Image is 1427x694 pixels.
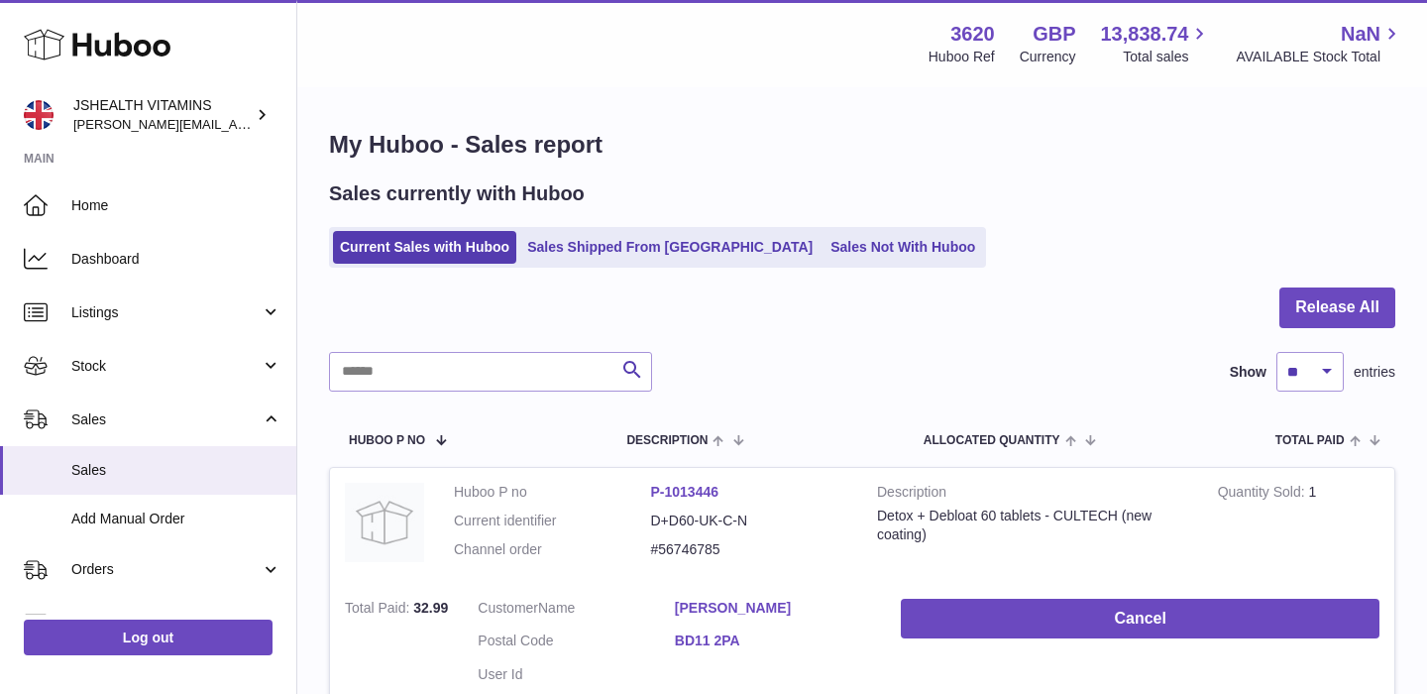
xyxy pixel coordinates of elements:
dt: Name [478,599,675,623]
dt: Huboo P no [454,483,651,502]
h2: Sales currently with Huboo [329,180,585,207]
span: ALLOCATED Quantity [924,434,1060,447]
td: 1 [1203,468,1394,584]
dt: Postal Code [478,632,675,655]
a: 13,838.74 Total sales [1100,21,1211,66]
span: entries [1354,363,1395,382]
strong: 3620 [950,21,995,48]
a: [PERSON_NAME] [675,599,872,618]
span: Stock [71,357,261,376]
span: 13,838.74 [1100,21,1188,48]
span: 32.99 [413,600,448,616]
button: Cancel [901,599,1379,639]
h1: My Huboo - Sales report [329,129,1395,161]
span: [PERSON_NAME][EMAIL_ADDRESS][DOMAIN_NAME] [73,116,397,132]
span: Listings [71,303,261,322]
span: Total paid [1275,434,1345,447]
span: Dashboard [71,250,281,269]
a: Sales Not With Huboo [823,231,982,264]
div: Huboo Ref [929,48,995,66]
a: BD11 2PA [675,632,872,650]
div: JSHEALTH VITAMINS [73,96,252,134]
a: P-1013446 [651,484,719,500]
a: Sales Shipped From [GEOGRAPHIC_DATA] [520,231,820,264]
a: Current Sales with Huboo [333,231,516,264]
dt: Channel order [454,540,651,559]
label: Show [1230,363,1266,382]
div: Detox + Debloat 60 tablets - CULTECH (new coating) [877,507,1188,544]
button: Release All [1279,288,1395,328]
a: Log out [24,620,273,655]
span: Customer [478,600,538,616]
span: AVAILABLE Stock Total [1236,48,1403,66]
dt: Current identifier [454,512,651,530]
strong: Quantity Sold [1218,484,1309,505]
a: NaN AVAILABLE Stock Total [1236,21,1403,66]
span: Sales [71,410,261,429]
span: Description [626,434,708,447]
img: francesca@jshealthvitamins.com [24,100,54,130]
strong: Total Paid [345,600,413,621]
span: Home [71,196,281,215]
span: Total sales [1123,48,1211,66]
dd: D+D60-UK-C-N [651,512,848,530]
span: Add Manual Order [71,510,281,528]
div: Currency [1020,48,1076,66]
strong: Description [877,483,1188,507]
dt: User Id [478,665,675,684]
strong: GBP [1033,21,1075,48]
span: Orders [71,560,261,579]
dd: #56746785 [651,540,848,559]
span: NaN [1341,21,1380,48]
span: Sales [71,461,281,480]
img: no-photo.jpg [345,483,424,562]
span: Huboo P no [349,434,425,447]
span: Usage [71,614,281,633]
